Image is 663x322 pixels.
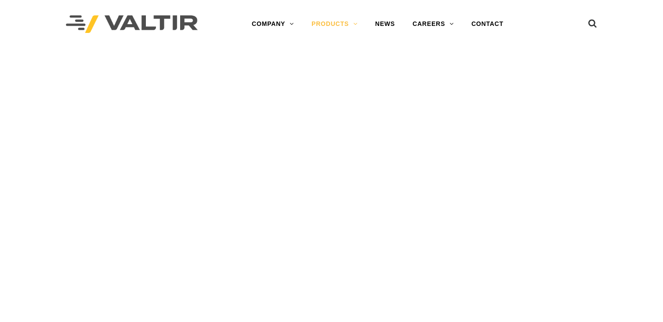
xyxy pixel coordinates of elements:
a: CAREERS [404,15,463,33]
a: COMPANY [243,15,303,33]
a: PRODUCTS [303,15,366,33]
a: CONTACT [463,15,512,33]
img: Valtir [66,15,198,33]
a: NEWS [366,15,404,33]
